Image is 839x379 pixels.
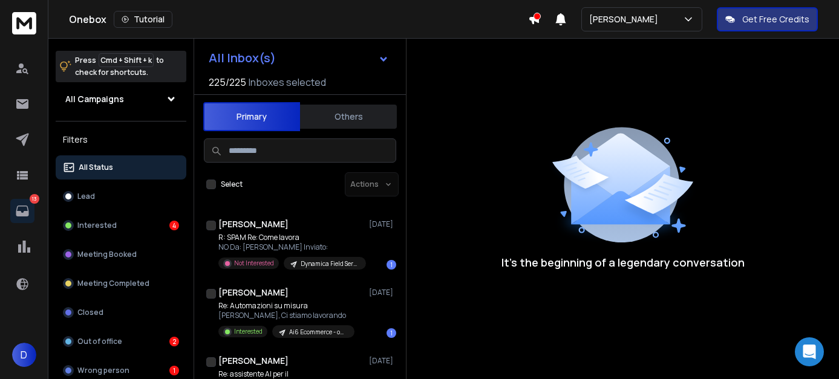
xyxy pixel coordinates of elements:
[12,343,36,367] button: D
[77,221,117,230] p: Interested
[56,300,186,325] button: Closed
[501,254,745,271] p: It’s the beginning of a legendary conversation
[79,163,113,172] p: All Status
[218,287,289,299] h1: [PERSON_NAME]
[209,75,246,89] span: 225 / 225
[387,328,396,338] div: 1
[77,308,103,317] p: Closed
[169,221,179,230] div: 4
[77,337,122,346] p: Out of office
[30,194,39,204] p: 13
[218,369,364,379] p: Re: assistente AI per il
[742,13,809,25] p: Get Free Credits
[56,184,186,209] button: Lead
[75,54,164,79] p: Press to check for shortcuts.
[221,180,243,189] label: Select
[234,259,274,268] p: Not Interested
[77,250,137,259] p: Meeting Booked
[69,11,528,28] div: Onebox
[249,75,326,89] h3: Inboxes selected
[234,327,263,336] p: Interested
[77,192,95,201] p: Lead
[56,87,186,111] button: All Campaigns
[56,131,186,148] h3: Filters
[65,93,124,105] h1: All Campaigns
[77,366,129,375] p: Wrong person
[218,301,354,311] p: Re: Automazioni su misura
[169,337,179,346] div: 2
[218,242,364,252] p: NO Da: [PERSON_NAME] Inviato:
[369,219,396,229] p: [DATE]
[387,260,396,270] div: 1
[114,11,172,28] button: Tutorial
[56,329,186,354] button: Out of office2
[369,356,396,366] p: [DATE]
[209,52,276,64] h1: All Inbox(s)
[717,7,818,31] button: Get Free Credits
[99,53,154,67] span: Cmd + Shift + k
[795,337,824,366] div: Open Intercom Messenger
[369,288,396,297] p: [DATE]
[77,279,149,288] p: Meeting Completed
[300,103,397,130] button: Others
[10,199,34,223] a: 13
[56,242,186,267] button: Meeting Booked
[218,218,289,230] h1: [PERSON_NAME]
[199,46,399,70] button: All Inbox(s)
[289,328,347,337] p: Ai6 Ecommerce - ottobre
[203,102,300,131] button: Primary
[589,13,663,25] p: [PERSON_NAME]
[169,366,179,375] div: 1
[56,271,186,296] button: Meeting Completed
[301,259,359,268] p: Dynamica Field Service - ottobre
[218,355,289,367] h1: [PERSON_NAME]
[56,213,186,238] button: Interested4
[218,233,364,242] p: R: SPAM Re: Come lavora
[218,311,354,320] p: [PERSON_NAME], Ci stiamo lavorando
[56,155,186,180] button: All Status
